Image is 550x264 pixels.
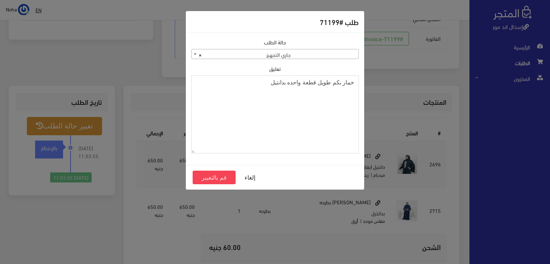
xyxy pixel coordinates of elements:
[320,16,359,27] h5: طلب #71199
[264,38,286,46] label: حالة الطلب
[199,49,202,59] span: ×
[269,65,281,73] label: تعليق
[192,49,358,59] span: جاري التجهيز
[191,49,359,59] span: جاري التجهيز
[9,215,36,242] iframe: Drift Widget Chat Controller
[236,171,264,184] button: إلغاء
[193,171,236,184] button: قم بالتغيير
